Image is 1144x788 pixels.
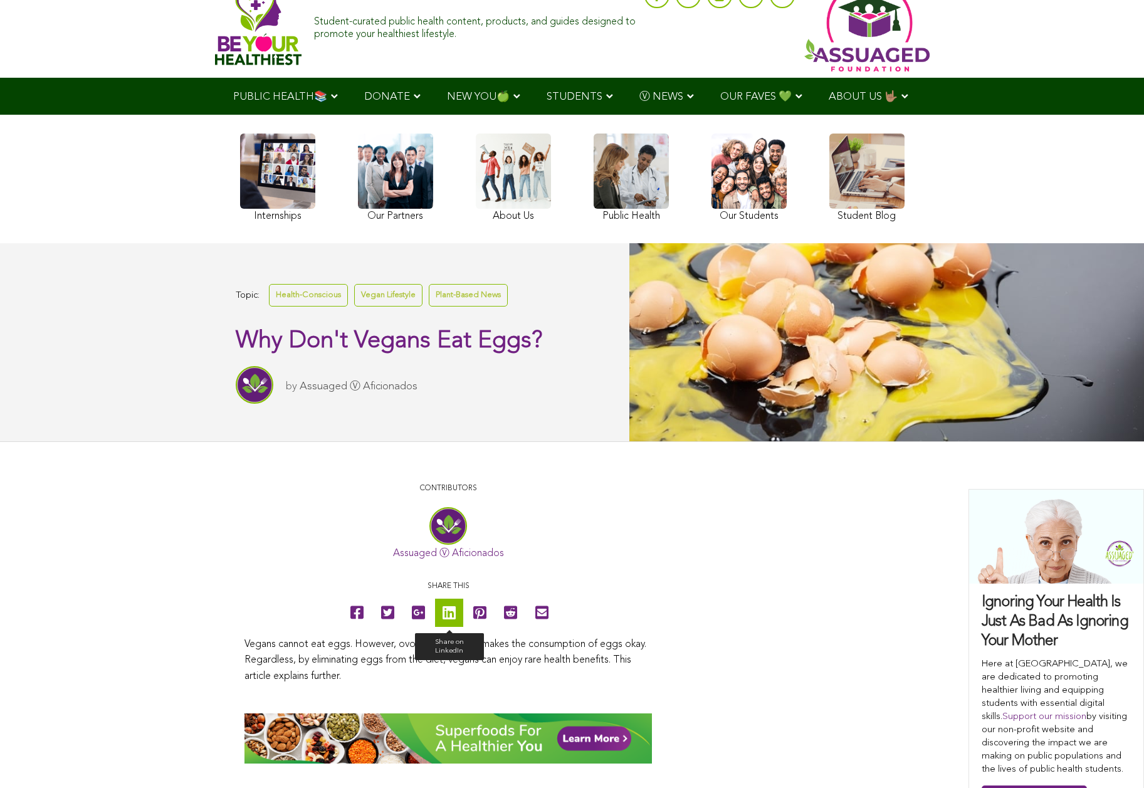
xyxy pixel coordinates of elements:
span: OUR FAVES 💚 [720,92,792,102]
div: Navigation Menu [215,78,930,115]
span: DONATE [364,92,410,102]
a: Plant-Based News [429,284,508,306]
a: Assuaged Ⓥ Aficionados [300,381,417,392]
div: Share on LinkedIn [415,633,484,659]
span: Why Don't Vegans Eat Eggs? [236,329,542,353]
img: Assuaged Ⓥ Aficionados [236,366,273,404]
a: Share on LinkedIn [435,599,463,627]
a: Vegan Lifestyle [354,284,422,306]
span: Ⓥ NEWS [639,92,683,102]
iframe: Chat Widget [1081,728,1144,788]
a: Assuaged Ⓥ Aficionados [393,549,504,559]
p: Share this [244,580,652,592]
span: Topic: [236,287,260,304]
img: Superfoods-for-healthier-you-banner-for-homepage-2-1 [244,713,652,764]
a: Health-Conscious [269,284,348,306]
span: by [286,381,297,392]
span: ABOUT US 🤟🏽 [829,92,898,102]
span: STUDENTS [547,92,602,102]
span: NEW YOU🍏 [447,92,510,102]
p: Vegans cannot eat eggs. However, ovo-vegetarianism makes the consumption of eggs okay. Regardless... [244,637,652,685]
span: PUBLIC HEALTH📚 [233,92,327,102]
div: Student-curated public health content, products, and guides designed to promote your healthiest l... [314,10,638,40]
p: CONTRIBUTORS [244,483,652,495]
